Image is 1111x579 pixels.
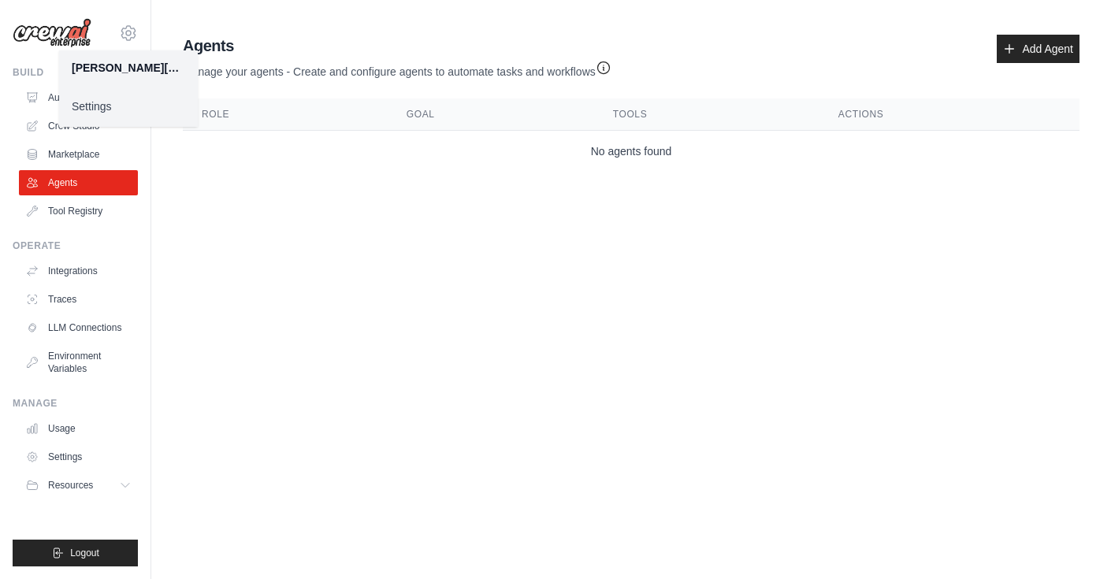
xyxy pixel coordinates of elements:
[13,239,138,252] div: Operate
[19,473,138,498] button: Resources
[819,98,1079,131] th: Actions
[19,142,138,167] a: Marketplace
[183,98,388,131] th: Role
[13,540,138,566] button: Logout
[13,66,138,79] div: Build
[48,479,93,492] span: Resources
[19,315,138,340] a: LLM Connections
[183,35,611,57] h2: Agents
[13,397,138,410] div: Manage
[19,343,138,381] a: Environment Variables
[19,287,138,312] a: Traces
[997,35,1079,63] a: Add Agent
[19,258,138,284] a: Integrations
[183,57,611,80] p: Manage your agents - Create and configure agents to automate tasks and workflows
[19,85,138,110] a: Automations
[594,98,819,131] th: Tools
[19,113,138,139] a: Crew Studio
[59,92,198,121] a: Settings
[19,199,138,224] a: Tool Registry
[183,131,1079,173] td: No agents found
[19,444,138,470] a: Settings
[72,60,185,76] div: [PERSON_NAME][EMAIL_ADDRESS][DOMAIN_NAME]
[19,416,138,441] a: Usage
[70,547,99,559] span: Logout
[388,98,594,131] th: Goal
[19,170,138,195] a: Agents
[13,18,91,48] img: Logo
